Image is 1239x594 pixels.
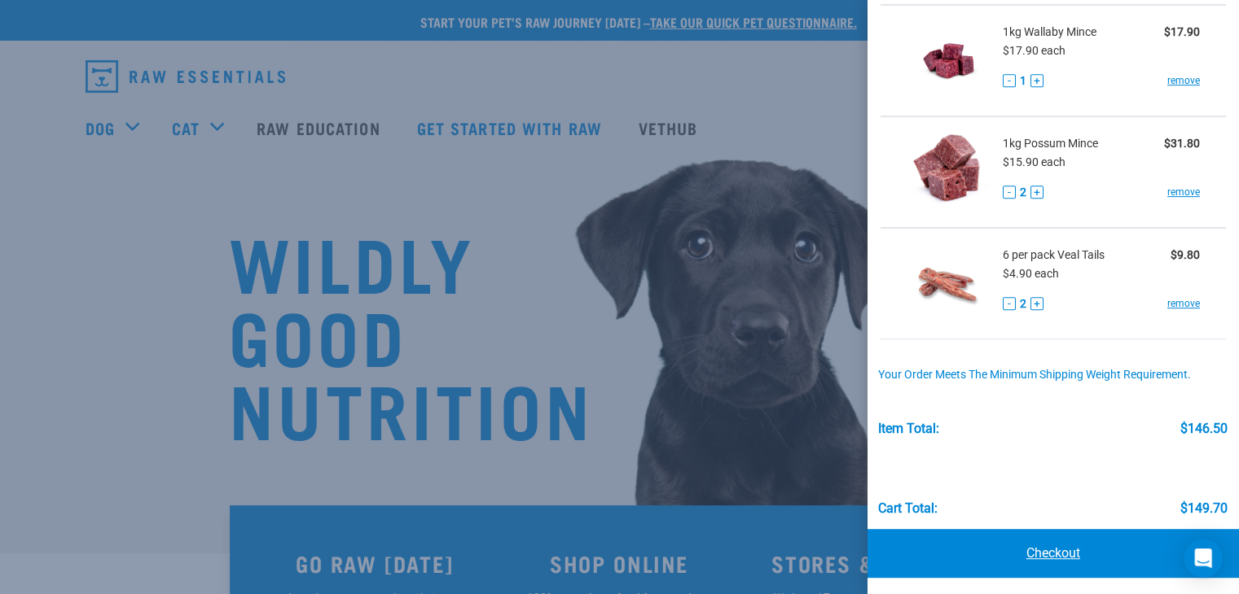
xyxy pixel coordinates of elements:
[1003,155,1065,168] span: $15.90 each
[907,242,991,325] img: Veal Tails
[1171,248,1200,261] strong: $9.80
[1030,186,1043,199] button: +
[1003,247,1105,264] span: 6 per pack Veal Tails
[1180,421,1228,436] div: $146.50
[1180,501,1228,516] div: $149.70
[1184,539,1223,578] div: Open Intercom Messenger
[1003,24,1096,41] span: 1kg Wallaby Mince
[1003,186,1016,199] button: -
[1020,184,1026,201] span: 2
[1030,297,1043,310] button: +
[907,130,991,214] img: Possum Mince
[878,421,939,436] div: Item Total:
[868,529,1239,578] a: Checkout
[1030,74,1043,87] button: +
[1003,74,1016,87] button: -
[1164,25,1200,38] strong: $17.90
[1020,72,1026,90] span: 1
[1167,296,1200,311] a: remove
[1003,135,1098,152] span: 1kg Possum Mince
[1020,295,1026,312] span: 2
[878,369,1228,382] div: Your order meets the minimum shipping weight requirement.
[1003,297,1016,310] button: -
[1164,137,1200,150] strong: $31.80
[878,501,938,516] div: Cart total:
[907,19,991,103] img: Wallaby Mince
[1003,44,1065,57] span: $17.90 each
[1167,73,1200,88] a: remove
[1003,267,1059,280] span: $4.90 each
[1167,185,1200,199] a: remove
